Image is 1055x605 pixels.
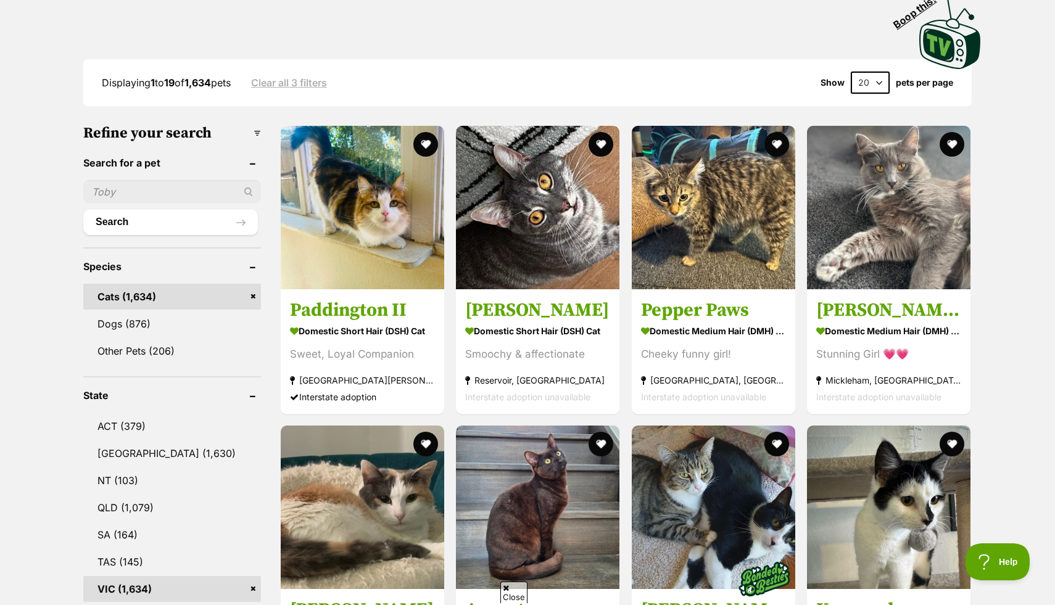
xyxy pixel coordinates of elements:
[290,321,435,339] strong: Domestic Short Hair (DSH) Cat
[184,76,211,89] strong: 1,634
[816,298,961,321] h3: [PERSON_NAME] 🌷
[500,582,527,603] span: Close
[290,298,435,321] h3: Paddington II
[940,132,964,157] button: favourite
[807,426,970,589] img: Kaugurrl - Domestic Short Hair (DSH) Cat
[83,390,261,401] header: State
[456,289,619,414] a: [PERSON_NAME] Domestic Short Hair (DSH) Cat Smoochy & affectionate Reservoir, [GEOGRAPHIC_DATA] I...
[816,371,961,388] strong: Mickleham, [GEOGRAPHIC_DATA]
[83,311,261,337] a: Dogs (876)
[83,284,261,310] a: Cats (1,634)
[251,77,327,88] a: Clear all 3 filters
[83,440,261,466] a: [GEOGRAPHIC_DATA] (1,630)
[589,432,614,456] button: favourite
[940,432,964,456] button: favourite
[465,391,590,401] span: Interstate adoption unavailable
[290,388,435,405] div: Interstate adoption
[281,426,444,589] img: Angelina - Domestic Short Hair (DSH) Cat
[641,371,786,388] strong: [GEOGRAPHIC_DATA], [GEOGRAPHIC_DATA]
[413,432,438,456] button: favourite
[83,576,261,602] a: VIC (1,634)
[816,391,941,401] span: Interstate adoption unavailable
[102,76,231,89] span: Displaying to of pets
[83,261,261,272] header: Species
[456,426,619,589] img: August - Domestic Short Hair (DSH) Cat
[966,543,1030,580] iframe: Help Scout Beacon - Open
[281,289,444,414] a: Paddington II Domestic Short Hair (DSH) Cat Sweet, Loyal Companion [GEOGRAPHIC_DATA][PERSON_NAME]...
[83,495,261,521] a: QLD (1,079)
[896,78,953,88] label: pets per page
[807,289,970,414] a: [PERSON_NAME] 🌷 Domestic Medium Hair (DMH) Cat Stunning Girl 💗💗 Mickleham, [GEOGRAPHIC_DATA] Inte...
[83,157,261,168] header: Search for a pet
[281,126,444,289] img: Paddington II - Domestic Short Hair (DSH) Cat
[164,76,175,89] strong: 19
[83,180,261,204] input: Toby
[83,413,261,439] a: ACT (379)
[83,522,261,548] a: SA (164)
[413,132,438,157] button: favourite
[465,298,610,321] h3: [PERSON_NAME]
[456,126,619,289] img: Sally - Domestic Short Hair (DSH) Cat
[764,132,789,157] button: favourite
[641,345,786,362] div: Cheeky funny girl!
[816,345,961,362] div: Stunning Girl 💗💗
[641,321,786,339] strong: Domestic Medium Hair (DMH) Cat
[807,126,970,289] img: Hilda 🌷 - Domestic Medium Hair (DMH) Cat
[764,432,789,456] button: favourite
[821,78,845,88] span: Show
[632,126,795,289] img: Pepper Paws - Domestic Medium Hair (DMH) Cat
[641,298,786,321] h3: Pepper Paws
[589,132,614,157] button: favourite
[641,391,766,401] span: Interstate adoption unavailable
[83,338,261,364] a: Other Pets (206)
[83,549,261,575] a: TAS (145)
[83,467,261,493] a: NT (103)
[83,210,258,234] button: Search
[465,345,610,362] div: Smoochy & affectionate
[816,321,961,339] strong: Domestic Medium Hair (DMH) Cat
[290,371,435,388] strong: [GEOGRAPHIC_DATA][PERSON_NAME][GEOGRAPHIC_DATA]
[465,371,610,388] strong: Reservoir, [GEOGRAPHIC_DATA]
[465,321,610,339] strong: Domestic Short Hair (DSH) Cat
[632,426,795,589] img: Miguel / Sarah - Domestic Short Hair (DSH) Cat
[83,125,261,142] h3: Refine your search
[151,76,155,89] strong: 1
[632,289,795,414] a: Pepper Paws Domestic Medium Hair (DMH) Cat Cheeky funny girl! [GEOGRAPHIC_DATA], [GEOGRAPHIC_DATA...
[290,345,435,362] div: Sweet, Loyal Companion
